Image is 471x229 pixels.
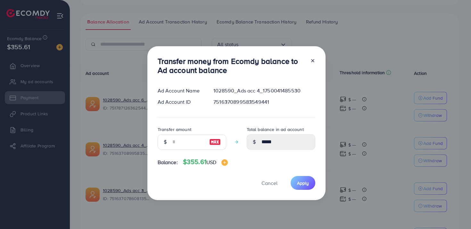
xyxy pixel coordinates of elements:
img: image [209,138,221,146]
span: Apply [297,180,309,186]
div: Ad Account Name [153,87,209,94]
h4: $355.61 [183,158,228,166]
label: Transfer amount [158,126,191,133]
div: 1028590_Ads acc 4_1750041485530 [208,87,320,94]
div: Ad Account ID [153,98,209,106]
h3: Transfer money from Ecomdy balance to Ad account balance [158,57,305,75]
button: Apply [291,176,315,190]
img: image [221,159,228,166]
span: Cancel [261,180,277,187]
span: Balance: [158,159,178,166]
span: USD [206,159,216,166]
label: Total balance in ad account [247,126,304,133]
button: Cancel [253,176,285,190]
div: 7516370899583549441 [208,98,320,106]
